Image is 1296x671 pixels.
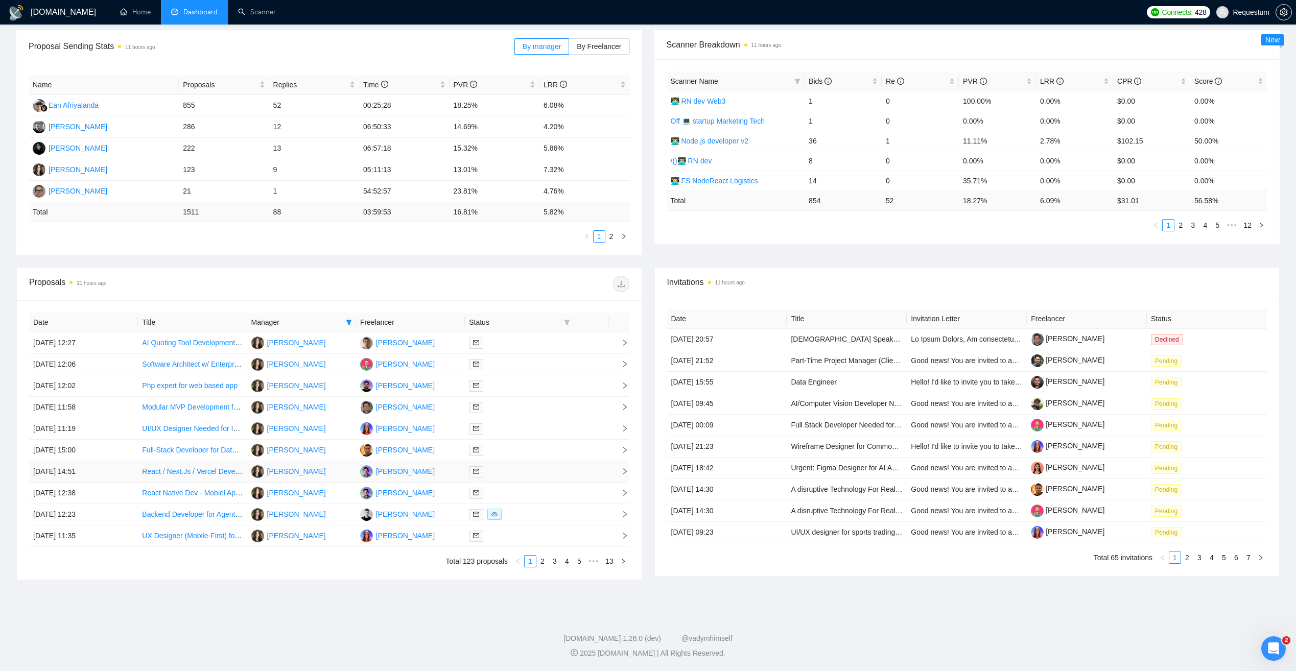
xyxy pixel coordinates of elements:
[125,44,155,50] time: 11 hours ago
[536,555,549,567] li: 2
[359,138,449,159] td: 06:57:18
[142,446,310,454] a: Full-Stack Developer for Data Processing SaaS MVP
[671,137,748,145] a: 👨‍💻 Node.js developer v2
[1182,552,1193,563] a: 2
[171,8,178,15] span: dashboard
[142,489,263,497] a: React Native Dev - Mobiel App project
[267,530,326,541] div: [PERSON_NAME]
[1240,220,1255,231] a: 12
[1031,420,1104,428] a: [PERSON_NAME]
[1031,440,1044,453] img: c1o0rOVReXCKi1bnQSsgHbaWbvfM_HSxWVsvTMtH2C50utd8VeU_52zlHuo4ie9fkT
[33,163,45,176] img: SO
[1031,526,1044,539] img: c1o0rOVReXCKi1bnQSsgHbaWbvfM_HSxWVsvTMtH2C50utd8VeU_52zlHuo4ie9fkT
[1242,552,1255,564] li: 7
[1134,78,1141,85] span: info-circle
[959,91,1036,111] td: 100.00%
[809,77,832,85] span: Bids
[791,442,1056,450] a: Wireframe Designer for Commodities Trading Website (With CRM Integration Logic)
[1113,91,1190,111] td: $0.00
[1056,78,1064,85] span: info-circle
[1230,552,1242,564] li: 6
[376,444,435,456] div: [PERSON_NAME]
[359,116,449,138] td: 06:50:33
[525,556,536,567] a: 1
[1031,483,1044,496] img: c1-aABC-5Ox2tTrxXAcwt-RlVjgvMtbvNhZXzEFwsXJNdjguB6AqkBH-Enckg_P-yv
[251,401,264,414] img: SO
[360,508,373,521] img: SB
[376,530,435,541] div: [PERSON_NAME]
[1151,8,1159,16] img: upwork-logo.png
[450,116,539,138] td: 14.69%
[882,131,959,151] td: 1
[1031,485,1104,493] a: [PERSON_NAME]
[360,422,373,435] img: IP
[584,233,590,239] span: left
[1231,552,1242,563] a: 6
[473,468,479,474] span: mail
[560,81,567,88] span: info-circle
[142,381,238,390] a: Php expert for web based app
[805,111,882,131] td: 1
[360,337,373,349] img: VS
[360,402,435,411] a: AK[PERSON_NAME]
[1243,552,1254,563] a: 7
[792,74,803,89] span: filter
[179,138,269,159] td: 222
[33,142,45,155] img: AK
[360,358,373,371] img: DB
[267,358,326,370] div: [PERSON_NAME]
[671,77,718,85] span: Scanner Name
[1181,552,1193,564] li: 2
[360,510,435,518] a: SB[PERSON_NAME]
[1261,636,1286,661] iframe: Intercom live chat
[561,556,573,567] a: 4
[251,358,264,371] img: SO
[269,95,359,116] td: 52
[544,81,567,89] span: LRR
[539,138,630,159] td: 5.86%
[142,532,423,540] a: UX Designer (Mobile-First) for AI-Powered Platform – Help Shape Agentic User Journeys
[238,8,276,16] a: searchScanner
[376,337,435,348] div: [PERSON_NAME]
[360,360,435,368] a: DB[PERSON_NAME]
[179,116,269,138] td: 286
[251,445,326,453] a: SO[PERSON_NAME]
[791,335,1139,343] a: [DEMOGRAPHIC_DATA] Speakers of Arabic – Talent Bench for Future Managed Services Recording Projects
[882,91,959,111] td: 0
[1276,8,1292,16] a: setting
[267,487,326,498] div: [PERSON_NAME]
[561,555,573,567] li: 4
[791,399,1099,408] a: AI/Computer Vision Developer Needed to Build MVP for Sports Analytics (Pickleball/Table Tennis)
[376,466,435,477] div: [PERSON_NAME]
[1151,335,1187,343] a: Declined
[897,78,904,85] span: info-circle
[671,97,726,105] a: 👨‍💻 RN dev Web3
[1031,419,1044,432] img: c1eXUdwHc_WaOcbpPFtMJupqop6zdMumv1o7qBBEoYRQ7Y2b-PMuosOa1Pnj0gGm9V
[251,381,326,389] a: SO[PERSON_NAME]
[454,81,478,89] span: PVR
[49,121,107,132] div: [PERSON_NAME]
[617,555,629,567] button: right
[251,467,326,475] a: SO[PERSON_NAME]
[594,231,605,242] a: 1
[1153,222,1159,228] span: left
[1255,552,1267,564] button: right
[791,507,917,515] a: A disruptive Technology For Real Estate
[1031,462,1044,474] img: c1HaziVVVbnu0c2NasnjezSb6LXOIoutgjUNJZcFsvBUdEjYzUEv1Nryfg08A2i7jD
[602,555,617,567] li: 13
[267,509,326,520] div: [PERSON_NAME]
[251,465,264,478] img: SO
[1151,528,1186,536] a: Pending
[1219,9,1226,16] span: user
[1151,484,1182,495] span: Pending
[267,423,326,434] div: [PERSON_NAME]
[1151,377,1182,388] span: Pending
[585,555,602,567] span: •••
[1193,552,1206,564] li: 3
[1223,219,1240,231] li: Next 5 Pages
[562,315,572,330] span: filter
[267,337,326,348] div: [PERSON_NAME]
[1206,552,1217,563] a: 4
[33,122,107,130] a: VL[PERSON_NAME]
[1151,442,1186,450] a: Pending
